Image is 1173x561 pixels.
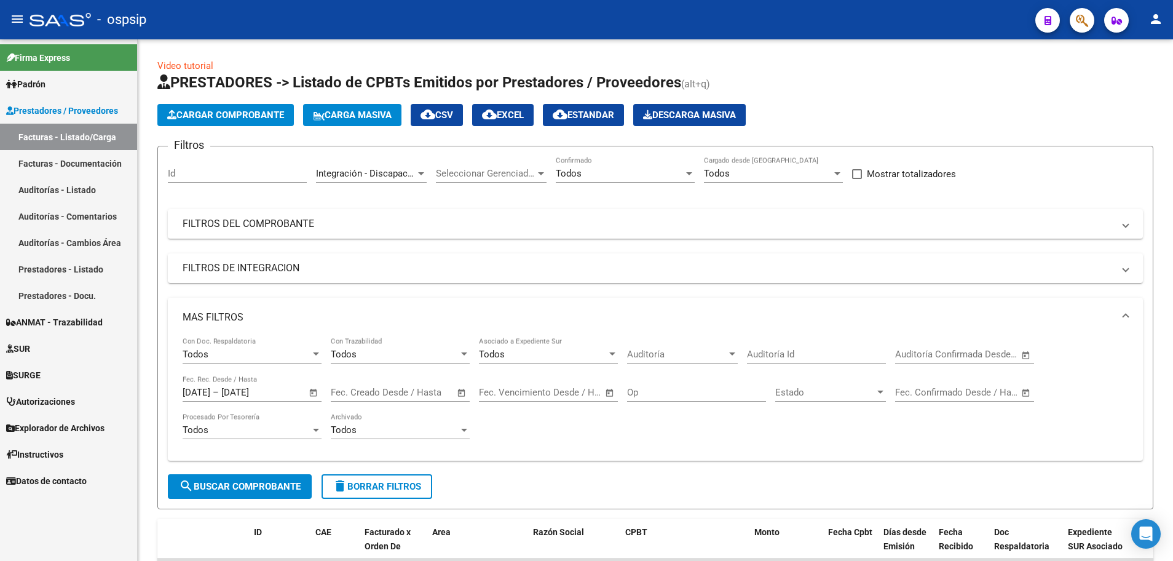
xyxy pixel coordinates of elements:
[254,527,262,537] span: ID
[365,527,411,551] span: Facturado x Orden De
[681,78,710,90] span: (alt+q)
[421,109,453,121] span: CSV
[482,107,497,122] mat-icon: cloud_download
[895,387,935,398] input: Start date
[530,387,590,398] input: End date
[883,527,926,551] span: Días desde Emisión
[97,6,146,33] span: - ospsip
[167,109,284,121] span: Cargar Comprobante
[157,74,681,91] span: PRESTADORES -> Listado de CPBTs Emitidos por Prestadores / Proveedores
[939,527,973,551] span: Fecha Recibido
[775,387,875,398] span: Estado
[553,109,614,121] span: Estandar
[1068,527,1123,551] span: Expediente SUR Asociado
[482,109,524,121] span: EXCEL
[633,104,746,126] button: Descarga Masiva
[867,167,956,181] span: Mostrar totalizadores
[1019,348,1033,362] button: Open calendar
[6,421,105,435] span: Explorador de Archivos
[633,104,746,126] app-download-masive: Descarga masiva de comprobantes (adjuntos)
[331,387,371,398] input: Start date
[316,168,425,179] span: Integración - Discapacidad
[213,387,219,398] span: –
[946,349,1006,360] input: End date
[333,481,421,492] span: Borrar Filtros
[183,261,1113,275] mat-panel-title: FILTROS DE INTEGRACION
[1019,386,1033,400] button: Open calendar
[553,107,567,122] mat-icon: cloud_download
[411,104,463,126] button: CSV
[946,387,1006,398] input: End date
[6,395,75,408] span: Autorizaciones
[603,386,617,400] button: Open calendar
[183,424,208,436] span: Todos
[183,311,1113,324] mat-panel-title: MAS FILTROS
[625,527,647,537] span: CPBT
[303,104,401,126] button: Carga Masiva
[556,168,582,179] span: Todos
[1148,12,1163,26] mat-icon: person
[455,386,469,400] button: Open calendar
[436,168,535,179] span: Seleccionar Gerenciador
[533,527,584,537] span: Razón Social
[6,316,103,329] span: ANMAT - Trazabilidad
[315,527,331,537] span: CAE
[179,481,301,492] span: Buscar Comprobante
[472,104,534,126] button: EXCEL
[313,109,392,121] span: Carga Masiva
[6,368,41,382] span: SURGE
[543,104,624,126] button: Estandar
[157,60,213,71] a: Video tutorial
[479,387,519,398] input: Start date
[895,349,935,360] input: Start date
[157,104,294,126] button: Cargar Comprobante
[168,209,1143,239] mat-expansion-panel-header: FILTROS DEL COMPROBANTE
[183,387,210,398] input: Start date
[331,349,357,360] span: Todos
[994,527,1049,551] span: Doc Respaldatoria
[754,527,780,537] span: Monto
[643,109,736,121] span: Descarga Masiva
[1131,519,1161,549] div: Open Intercom Messenger
[168,253,1143,283] mat-expansion-panel-header: FILTROS DE INTEGRACION
[168,474,312,499] button: Buscar Comprobante
[168,337,1143,461] div: MAS FILTROS
[183,349,208,360] span: Todos
[6,78,45,91] span: Padrón
[382,387,441,398] input: End date
[432,527,451,537] span: Area
[168,298,1143,337] mat-expansion-panel-header: MAS FILTROS
[333,479,347,493] mat-icon: delete
[221,387,281,398] input: End date
[627,349,727,360] span: Auditoría
[10,12,25,26] mat-icon: menu
[704,168,730,179] span: Todos
[6,448,63,461] span: Instructivos
[307,386,321,400] button: Open calendar
[179,479,194,493] mat-icon: search
[6,474,87,488] span: Datos de contacto
[183,217,1113,231] mat-panel-title: FILTROS DEL COMPROBANTE
[421,107,435,122] mat-icon: cloud_download
[479,349,505,360] span: Todos
[6,104,118,117] span: Prestadores / Proveedores
[6,51,70,65] span: Firma Express
[168,137,210,154] h3: Filtros
[322,474,432,499] button: Borrar Filtros
[331,424,357,436] span: Todos
[6,342,30,356] span: SUR
[828,527,872,537] span: Fecha Cpbt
